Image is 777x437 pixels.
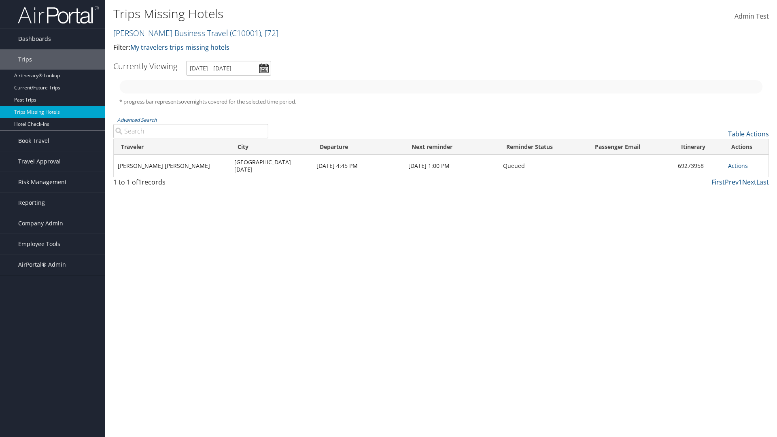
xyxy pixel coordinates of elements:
[756,178,769,187] a: Last
[404,139,499,155] th: Next reminder
[499,155,588,177] td: Queued
[113,124,268,138] input: Advanced Search
[230,28,261,38] span: ( C10001 )
[18,172,67,192] span: Risk Management
[18,234,60,254] span: Employee Tools
[588,139,674,155] th: Passenger Email: activate to sort column ascending
[312,155,404,177] td: [DATE] 4:45 PM
[735,4,769,29] a: Admin Test
[114,139,230,155] th: Traveler: activate to sort column ascending
[18,151,61,172] span: Travel Approval
[113,42,550,53] p: Filter:
[18,131,49,151] span: Book Travel
[18,193,45,213] span: Reporting
[312,139,404,155] th: Departure: activate to sort column ascending
[261,28,278,38] span: , [ 72 ]
[114,155,230,177] td: [PERSON_NAME] [PERSON_NAME]
[186,61,271,76] input: [DATE] - [DATE]
[18,49,32,70] span: Trips
[742,178,756,187] a: Next
[735,12,769,21] span: Admin Test
[674,155,724,177] td: 69273958
[724,139,769,155] th: Actions
[113,28,278,38] a: [PERSON_NAME] Business Travel
[728,129,769,138] a: Table Actions
[404,155,499,177] td: [DATE] 1:00 PM
[113,61,177,72] h3: Currently Viewing
[725,178,739,187] a: Prev
[499,139,588,155] th: Reminder Status
[18,29,51,49] span: Dashboards
[113,177,268,191] div: 1 to 1 of records
[728,162,748,170] a: Actions
[230,155,312,177] td: [GEOGRAPHIC_DATA][DATE]
[113,5,550,22] h1: Trips Missing Hotels
[230,139,312,155] th: City: activate to sort column ascending
[739,178,742,187] a: 1
[138,178,142,187] span: 1
[18,213,63,233] span: Company Admin
[674,139,724,155] th: Itinerary
[117,117,157,123] a: Advanced Search
[711,178,725,187] a: First
[18,255,66,275] span: AirPortal® Admin
[130,43,229,52] a: My travelers trips missing hotels
[119,98,763,106] h5: * progress bar represents overnights covered for the selected time period.
[18,5,99,24] img: airportal-logo.png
